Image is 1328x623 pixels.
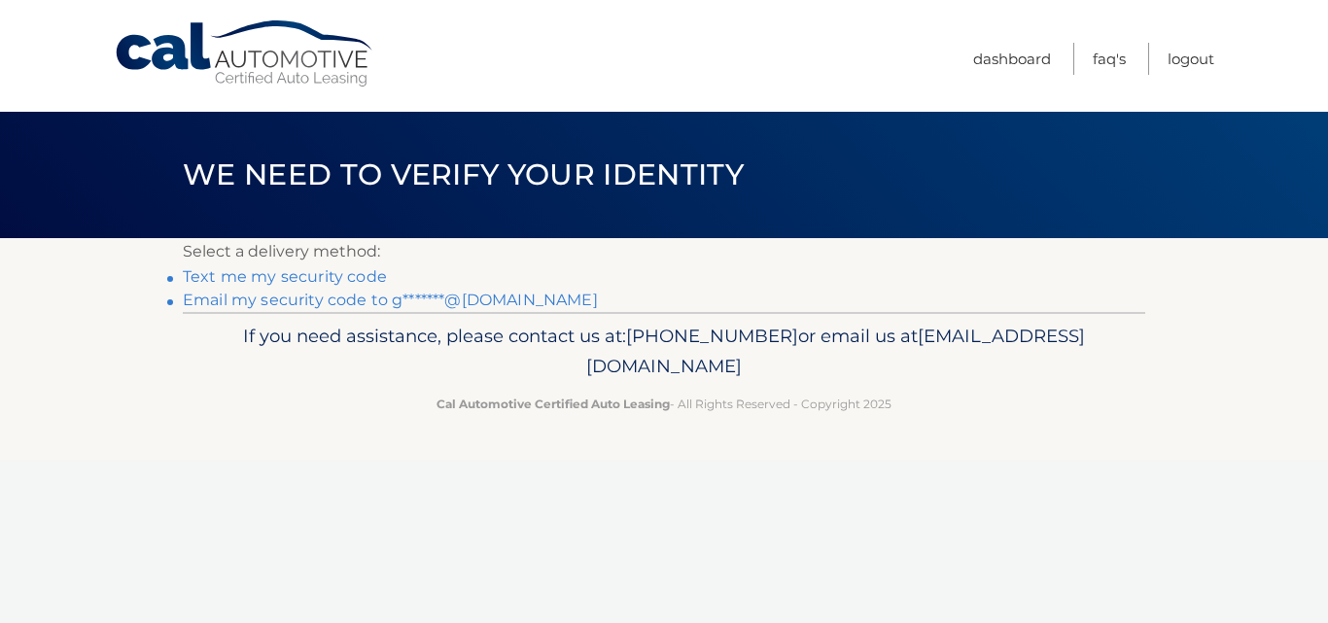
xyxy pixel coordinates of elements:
a: Email my security code to g*******@[DOMAIN_NAME] [183,291,598,309]
a: Dashboard [973,43,1051,75]
span: We need to verify your identity [183,156,744,192]
a: FAQ's [1093,43,1126,75]
a: Cal Automotive [114,19,376,88]
a: Logout [1168,43,1214,75]
p: Select a delivery method: [183,238,1145,265]
strong: Cal Automotive Certified Auto Leasing [437,397,670,411]
p: - All Rights Reserved - Copyright 2025 [195,394,1133,414]
p: If you need assistance, please contact us at: or email us at [195,321,1133,383]
a: Text me my security code [183,267,387,286]
span: [PHONE_NUMBER] [626,325,798,347]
